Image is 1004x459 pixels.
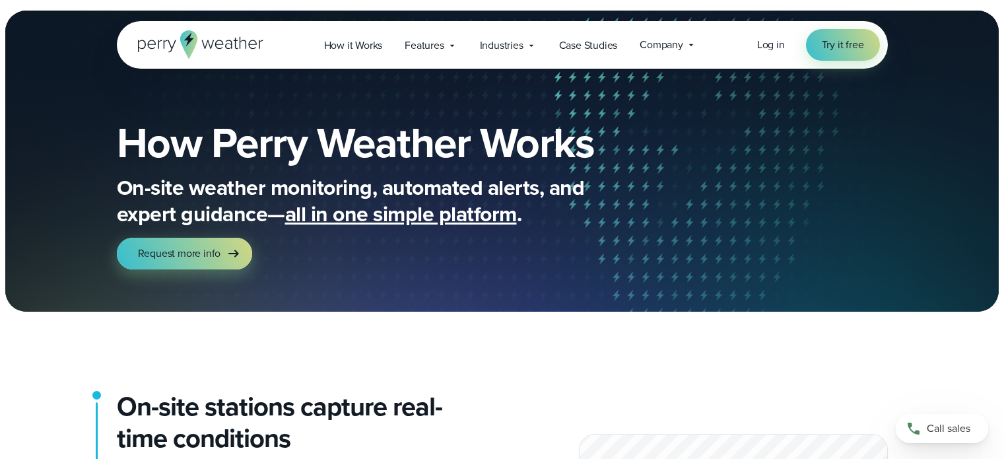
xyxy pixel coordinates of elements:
span: Company [640,37,683,53]
h2: On-site stations capture real-time conditions [117,391,492,454]
p: On-site weather monitoring, automated alerts, and expert guidance— . [117,174,645,227]
span: Log in [757,37,785,52]
a: Log in [757,37,785,53]
a: How it Works [313,32,394,59]
span: all in one simple platform [285,198,517,230]
span: Case Studies [559,38,618,53]
span: Request more info [138,246,221,262]
span: Call sales [927,421,970,437]
a: Case Studies [548,32,629,59]
a: Call sales [896,414,988,443]
span: Features [405,38,444,53]
a: Try it free [806,29,880,61]
span: How it Works [324,38,383,53]
span: Try it free [822,37,864,53]
h1: How Perry Weather Works [117,122,690,164]
span: Industries [480,38,523,53]
a: Request more info [117,238,253,269]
